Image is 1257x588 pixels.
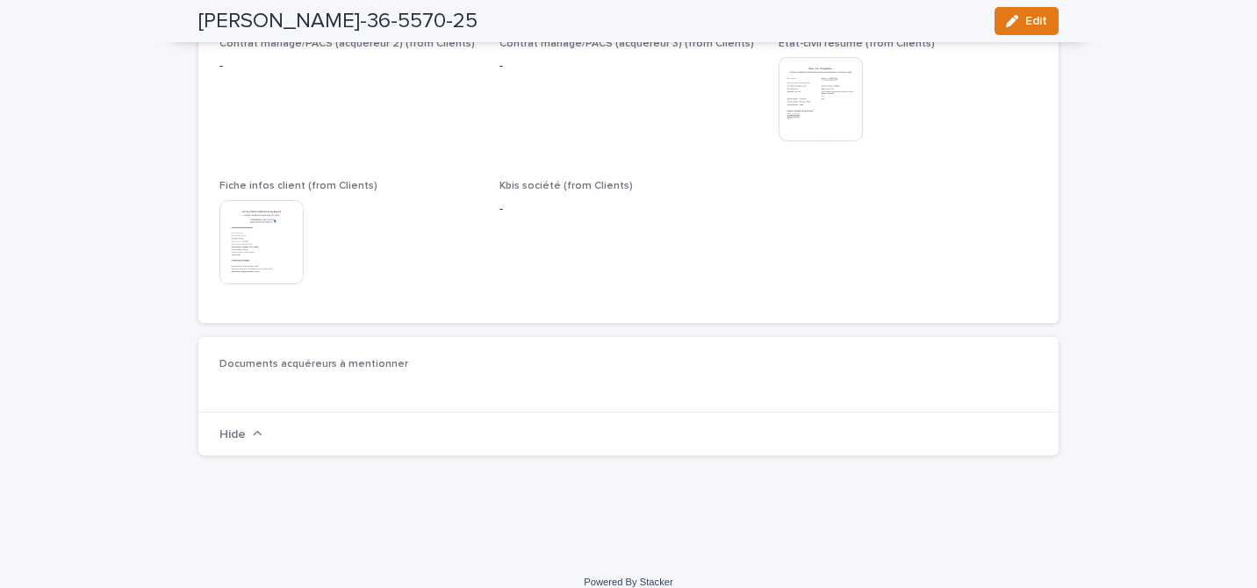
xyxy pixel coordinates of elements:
[995,7,1059,35] button: Edit
[779,39,935,49] span: État-civil résumé (from Clients)
[219,427,262,441] button: Hide
[499,39,754,49] span: Contrat mariage/PACS (acquéreur 3) (from Clients)
[584,577,672,587] a: Powered By Stacker
[219,57,478,75] p: -
[499,57,758,75] p: -
[219,359,408,369] span: Documents acquéreurs à mentionner
[219,39,475,49] span: Contrat mariage/PACS (acquéreur 2) (from Clients)
[198,9,478,34] h2: [PERSON_NAME]-36-5570-25
[499,181,633,191] span: Kbis société (from Clients)
[1025,15,1047,27] span: Edit
[219,181,377,191] span: Fiche infos client (from Clients)
[499,200,758,219] p: -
